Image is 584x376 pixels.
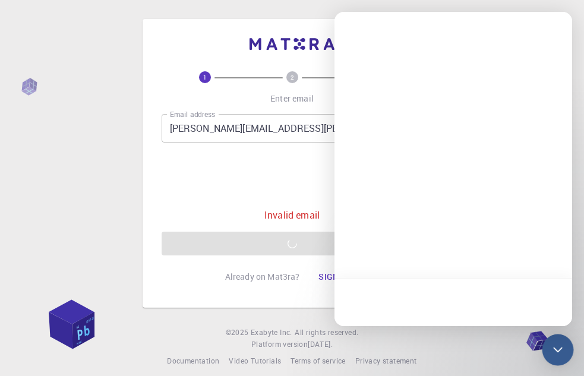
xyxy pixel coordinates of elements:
[291,355,345,367] a: Terms of service
[355,355,417,367] a: Privacy statement
[251,327,292,337] span: Exabyte Inc.
[270,93,314,105] p: Enter email
[251,327,292,339] a: Exabyte Inc.
[264,208,320,222] p: Invalid email
[170,109,215,119] label: Email address
[251,339,308,350] span: Platform version
[225,271,300,283] p: Already on Mat3ra?
[291,73,294,81] text: 2
[308,339,333,349] span: [DATE] .
[203,73,207,81] text: 1
[167,356,219,365] span: Documentation
[291,356,345,365] span: Terms of service
[229,356,281,365] span: Video Tutorials
[308,339,333,350] a: [DATE].
[355,356,417,365] span: Privacy statement
[542,334,574,366] div: Open Intercom Messenger
[167,355,219,367] a: Documentation
[202,152,383,198] iframe: reCAPTCHA
[295,327,358,339] span: All rights reserved.
[309,265,359,289] button: Sign in
[229,355,281,367] a: Video Tutorials
[226,327,251,339] span: © 2025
